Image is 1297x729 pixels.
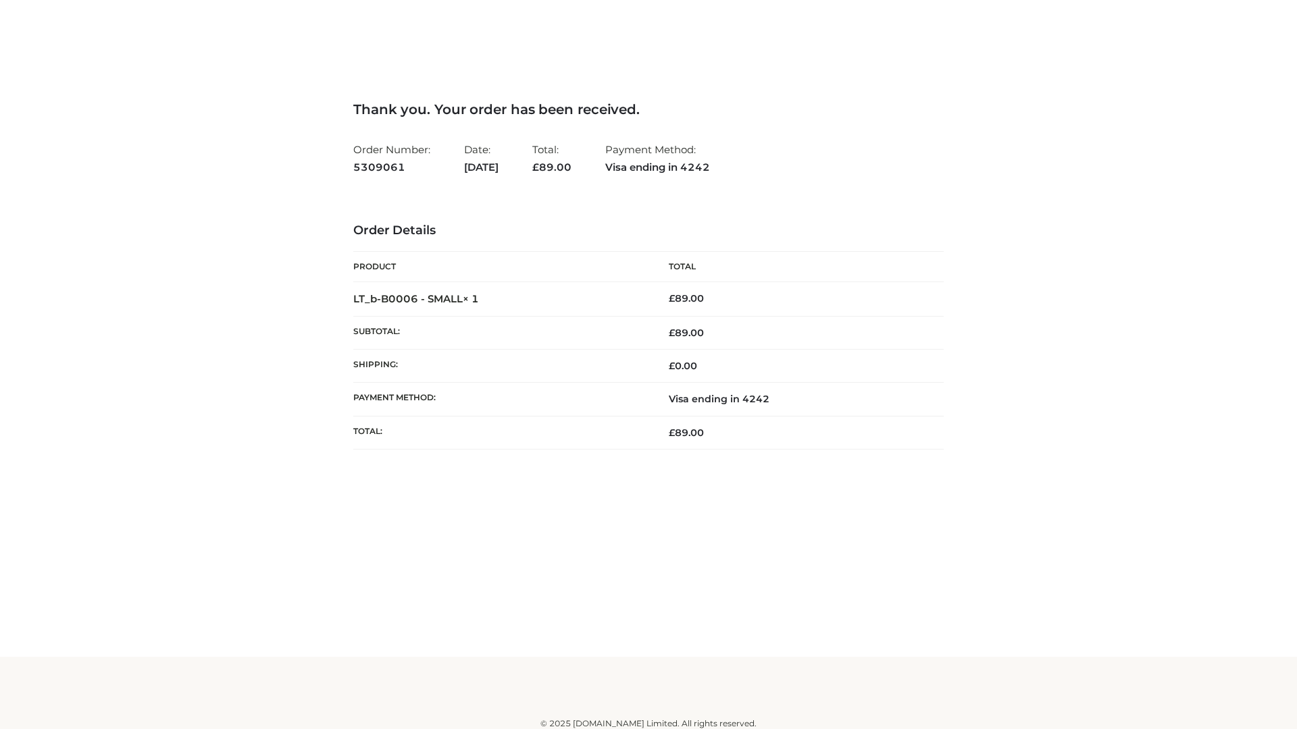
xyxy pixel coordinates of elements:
span: £ [669,327,675,339]
span: 89.00 [669,327,704,339]
strong: LT_b-B0006 - SMALL [353,292,479,305]
span: 89.00 [669,427,704,439]
span: £ [669,360,675,372]
th: Product [353,252,648,282]
bdi: 0.00 [669,360,697,372]
th: Shipping: [353,350,648,383]
bdi: 89.00 [669,292,704,304]
th: Subtotal: [353,316,648,349]
h3: Thank you. Your order has been received. [353,101,944,117]
td: Visa ending in 4242 [648,383,944,416]
th: Total: [353,416,648,449]
h3: Order Details [353,223,944,238]
strong: Visa ending in 4242 [605,159,710,176]
li: Date: [464,138,499,179]
strong: × 1 [463,292,479,305]
li: Order Number: [353,138,430,179]
strong: 5309061 [353,159,430,176]
span: £ [532,161,539,173]
th: Payment method: [353,383,648,416]
strong: [DATE] [464,159,499,176]
li: Total: [532,138,571,179]
span: £ [669,427,675,439]
span: 89.00 [532,161,571,173]
li: Payment Method: [605,138,710,179]
th: Total [648,252,944,282]
span: £ [669,292,675,304]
